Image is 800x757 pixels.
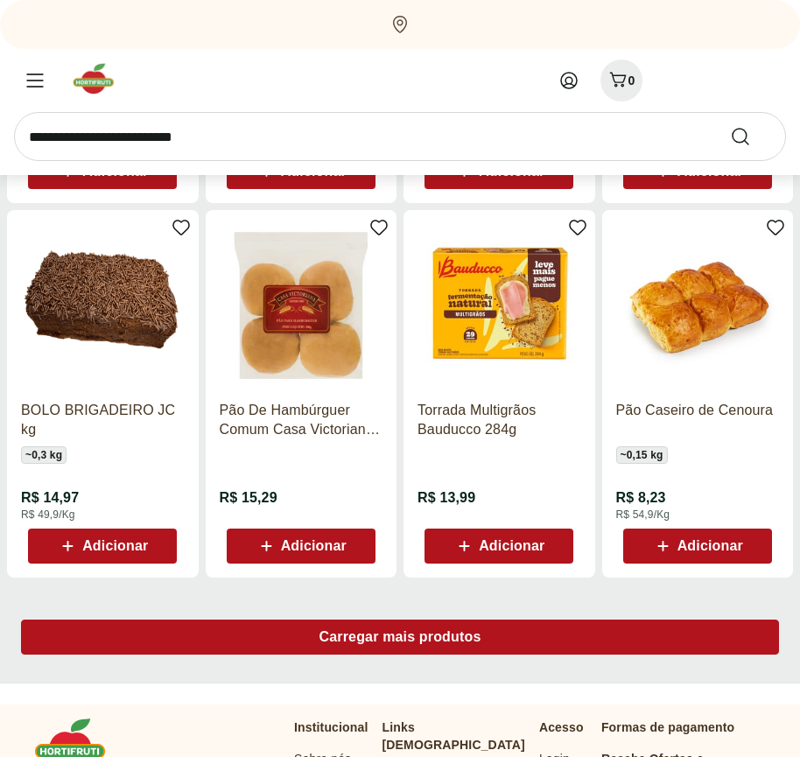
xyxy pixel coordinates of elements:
span: Adicionar [82,539,148,553]
p: Links [DEMOGRAPHIC_DATA] [382,718,525,753]
span: 0 [628,74,635,88]
button: Adicionar [28,529,177,564]
span: R$ 49,9/Kg [21,508,75,522]
span: Adicionar [479,539,544,553]
a: Pão Caseiro de Cenoura [616,401,780,439]
button: Submit Search [730,126,772,147]
span: R$ 14,97 [21,488,79,508]
button: Adicionar [227,529,375,564]
img: Torrada Multigrãos Bauducco 284g [418,224,581,388]
button: Menu [14,60,56,102]
span: R$ 13,99 [418,488,475,508]
button: Carrinho [600,60,642,102]
p: Formas de pagamento [601,718,765,736]
span: R$ 8,23 [616,488,666,508]
p: Acesso [539,718,584,736]
a: BOLO BRIGADEIRO JC kg [21,401,185,439]
img: Hortifruti [70,61,129,96]
a: Torrada Multigrãos Bauducco 284g [418,401,581,439]
span: Carregar mais produtos [319,630,481,644]
p: Institucional [294,718,368,736]
span: Adicionar [281,539,347,553]
button: Adicionar [623,529,772,564]
span: ~ 0,15 kg [616,446,668,464]
img: Pão De Hambúrguer Comum Casa Victoriana 200G [220,224,383,388]
span: ~ 0,3 kg [21,446,67,464]
a: Pão De Hambúrguer Comum Casa Victoriana 200G [220,401,383,439]
input: search [14,112,786,161]
span: Adicionar [677,539,743,553]
img: BOLO BRIGADEIRO JC kg [21,224,185,388]
a: Carregar mais produtos [21,620,779,662]
span: R$ 15,29 [220,488,277,508]
img: Pão Caseiro de Cenoura [616,224,780,388]
span: R$ 54,9/Kg [616,508,670,522]
button: Adicionar [425,529,573,564]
